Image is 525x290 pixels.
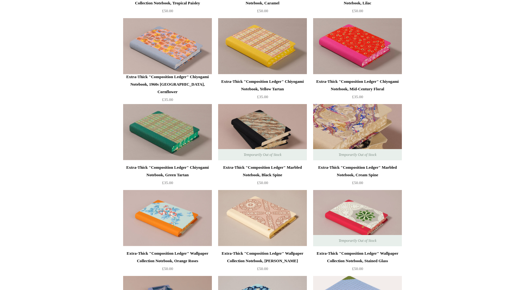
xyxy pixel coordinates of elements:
span: £35.00 [162,97,173,102]
a: Extra-Thick "Composition Ledger" Marbled Notebook, Black Spine Extra-Thick "Composition Ledger" M... [218,104,307,160]
a: Extra-Thick "Composition Ledger" Chiyogami Notebook, Yellow Tartan Extra-Thick "Composition Ledge... [218,18,307,74]
span: Temporarily Out of Stock [332,235,382,246]
span: £35.00 [352,94,363,99]
span: £50.00 [257,266,268,271]
span: £50.00 [162,8,173,13]
span: Temporarily Out of Stock [237,149,287,160]
a: Extra-Thick "Composition Ledger" Marbled Notebook, Cream Spine £50.00 [313,164,402,189]
div: Extra-Thick "Composition Ledger" Chiyogami Notebook, Mid-Century Floral [315,78,400,93]
div: Extra-Thick "Composition Ledger" Wallpaper Collection Notebook, [PERSON_NAME] [220,250,305,265]
img: Extra-Thick "Composition Ledger" Wallpaper Collection Notebook, Stained Glass [313,190,402,246]
span: £50.00 [257,8,268,13]
img: Extra-Thick "Composition Ledger" Wallpaper Collection Notebook, Orange Roses [123,190,212,246]
img: Extra-Thick "Composition Ledger" Marbled Notebook, Cream Spine [313,104,402,160]
a: Extra-Thick "Composition Ledger" Chiyogami Notebook, Mid-Century Floral Extra-Thick "Composition ... [313,18,402,74]
span: £50.00 [352,180,363,185]
div: Extra-Thick "Composition Ledger" Wallpaper Collection Notebook, Stained Glass [315,250,400,265]
span: £50.00 [257,180,268,185]
a: Extra-Thick "Composition Ledger" Marbled Notebook, Cream Spine Extra-Thick "Composition Ledger" M... [313,104,402,160]
img: Extra-Thick "Composition Ledger" Wallpaper Collection Notebook, Laurel Trellis [218,190,307,246]
a: Extra-Thick "Composition Ledger" Wallpaper Collection Notebook, Stained Glass Extra-Thick "Compos... [313,190,402,246]
img: Extra-Thick "Composition Ledger" Chiyogami Notebook, Mid-Century Floral [313,18,402,74]
a: Extra-Thick "Composition Ledger" Chiyogami Notebook, Mid-Century Floral £35.00 [313,78,402,103]
a: Extra-Thick "Composition Ledger" Wallpaper Collection Notebook, Stained Glass £50.00 [313,250,402,275]
a: Extra-Thick "Composition Ledger" Wallpaper Collection Notebook, Orange Roses £50.00 [123,250,212,275]
a: Extra-Thick "Composition Ledger" Chiyogami Notebook, Green Tartan £35.00 [123,164,212,189]
span: £50.00 [352,266,363,271]
span: £35.00 [162,180,173,185]
a: Extra-Thick "Composition Ledger" Wallpaper Collection Notebook, [PERSON_NAME] £50.00 [218,250,307,275]
div: Extra-Thick "Composition Ledger" Marbled Notebook, Cream Spine [315,164,400,179]
a: Extra-Thick "Composition Ledger" Wallpaper Collection Notebook, Orange Roses Extra-Thick "Composi... [123,190,212,246]
img: Extra-Thick "Composition Ledger" Chiyogami Notebook, Yellow Tartan [218,18,307,74]
img: Extra-Thick "Composition Ledger" Chiyogami Notebook, 1960s Japan, Cornflower [123,18,212,74]
a: Extra-Thick "Composition Ledger" Chiyogami Notebook, 1960s Japan, Cornflower Extra-Thick "Composi... [123,18,212,74]
span: £50.00 [162,266,173,271]
span: £35.00 [257,94,268,99]
span: £50.00 [352,8,363,13]
a: Extra-Thick "Composition Ledger" Chiyogami Notebook, 1960s [GEOGRAPHIC_DATA], Cornflower £35.00 [123,73,212,103]
a: Extra-Thick "Composition Ledger" Wallpaper Collection Notebook, Laurel Trellis Extra-Thick "Compo... [218,190,307,246]
a: Extra-Thick "Composition Ledger" Marbled Notebook, Black Spine £50.00 [218,164,307,189]
div: Extra-Thick "Composition Ledger" Chiyogami Notebook, Yellow Tartan [220,78,305,93]
a: Extra-Thick "Composition Ledger" Chiyogami Notebook, Yellow Tartan £35.00 [218,78,307,103]
div: Extra-Thick "Composition Ledger" Chiyogami Notebook, 1960s [GEOGRAPHIC_DATA], Cornflower [125,73,210,96]
img: Extra-Thick "Composition Ledger" Marbled Notebook, Black Spine [218,104,307,160]
div: Extra-Thick "Composition Ledger" Wallpaper Collection Notebook, Orange Roses [125,250,210,265]
a: Extra-Thick "Composition Ledger" Chiyogami Notebook, Green Tartan Extra-Thick "Composition Ledger... [123,104,212,160]
div: Extra-Thick "Composition Ledger" Marbled Notebook, Black Spine [220,164,305,179]
span: Temporarily Out of Stock [332,149,382,160]
img: Extra-Thick "Composition Ledger" Chiyogami Notebook, Green Tartan [123,104,212,160]
div: Extra-Thick "Composition Ledger" Chiyogami Notebook, Green Tartan [125,164,210,179]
